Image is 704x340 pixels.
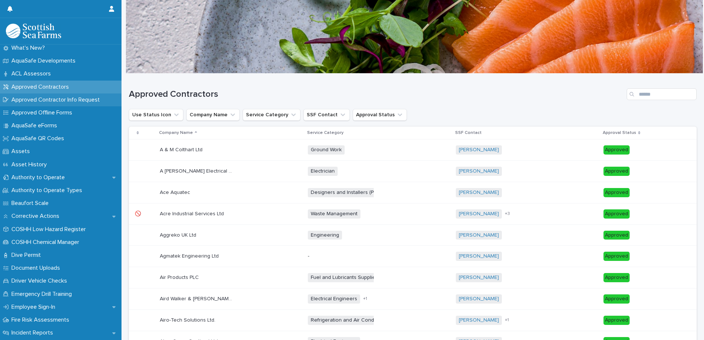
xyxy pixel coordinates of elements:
p: Fire Risk Assessments [8,316,75,323]
a: [PERSON_NAME] [459,317,499,323]
p: Approved Contractors [8,84,75,91]
button: Use Status Icon [129,109,183,121]
p: Corrective Actions [8,213,65,220]
tr: A & M Colthart LtdA & M Colthart Ltd Ground Work[PERSON_NAME] Approved [129,139,697,161]
a: [PERSON_NAME] [459,253,499,259]
div: Approved [603,145,630,155]
div: Approved [603,316,630,325]
p: Acre Industrial Services Ltd [160,209,225,217]
h1: Approved Contractors [129,89,624,100]
div: Approved [603,273,630,282]
tr: Air Products PLCAir Products PLC Fuel and Lubricants Supplier[PERSON_NAME] Approved [129,267,697,288]
a: [PERSON_NAME] [459,275,499,281]
a: [PERSON_NAME] [459,168,499,174]
p: Service Category [307,129,344,137]
span: + 1 [363,297,367,301]
tr: Airo-Tech Solutions Ltd.Airo-Tech Solutions Ltd. Refrigeration and Air Conditioning Services[PERS... [129,309,697,331]
span: Designers and Installers (Processing [308,188,400,197]
p: Approved Contractor Info Request [8,96,106,103]
tr: Ace AquatecAce Aquatec Designers and Installers (Processing[PERSON_NAME] Approved [129,182,697,203]
p: ACL Assessors [8,70,57,77]
p: Asset History [8,161,53,168]
p: Incident Reports [8,329,59,336]
div: Approved [603,252,630,261]
button: Approval Status [353,109,407,121]
p: Assets [8,148,36,155]
button: Service Category [243,109,300,121]
div: Approved [603,188,630,197]
tr: 🚫🚫 Acre Industrial Services LtdAcre Industrial Services Ltd Waste Management[PERSON_NAME] +3Approved [129,203,697,224]
span: Electrical Engineers [308,294,360,304]
p: A & M Colthart Ltd [160,145,204,153]
p: Dive Permit [8,252,47,259]
p: Airo-Tech Solutions Ltd. [160,316,217,323]
span: + 3 [505,212,510,216]
p: Document Uploads [8,265,66,272]
p: Authority to Operate Types [8,187,88,194]
p: Beaufort Scale [8,200,54,207]
div: Approved [603,209,630,219]
div: Approved [603,231,630,240]
p: Authority to Operate [8,174,71,181]
tr: Aird Walker & [PERSON_NAME] LtdAird Walker & [PERSON_NAME] Ltd Electrical Engineers+1[PERSON_NAME... [129,288,697,309]
p: Emergency Drill Training [8,291,78,298]
tr: A [PERSON_NAME] Electrical ContractingA [PERSON_NAME] Electrical Contracting Electrician[PERSON_N... [129,161,697,182]
p: AquaSafe eForms [8,122,63,129]
span: Fuel and Lubricants Supplier [308,273,380,282]
p: COSHH Low Hazard Register [8,226,92,233]
button: SSF Contact [303,109,350,121]
span: Refrigeration and Air Conditioning Services [308,316,416,325]
p: A MacKinnon Electrical Contracting [160,167,235,174]
p: Company Name [159,129,193,137]
p: SSF Contact [455,129,482,137]
a: [PERSON_NAME] [459,296,499,302]
div: Approved [603,294,630,304]
a: [PERSON_NAME] [459,147,499,153]
span: + 1 [505,318,509,322]
span: Waste Management [308,209,360,219]
p: Driver Vehicle Checks [8,277,73,284]
p: Approved Offline Forms [8,109,78,116]
a: [PERSON_NAME] [459,211,499,217]
p: Approval Status [603,129,636,137]
p: Employee Sign-In [8,304,61,311]
p: AquaSafe QR Codes [8,135,70,142]
input: Search [627,88,697,100]
span: Ground Work [308,145,345,155]
p: - [308,253,381,259]
p: Air Products PLC [160,273,200,281]
div: Approved [603,167,630,176]
a: [PERSON_NAME] [459,232,499,238]
p: AquaSafe Developments [8,57,81,64]
p: Aird Walker & [PERSON_NAME] Ltd [160,294,235,302]
button: Company Name [186,109,240,121]
span: Electrician [308,167,338,176]
a: [PERSON_NAME] [459,190,499,196]
span: Engineering [308,231,342,240]
img: bPIBxiqnSb2ggTQWdOVV [6,24,61,38]
p: 🚫 [135,209,142,217]
p: Agmatek Engineering Ltd [160,252,220,259]
p: COSHH Chemical Manager [8,239,85,246]
p: What's New? [8,45,51,52]
p: Ace Aquatec [160,188,191,196]
p: Aggreko UK Ltd [160,231,198,238]
tr: Aggreko UK LtdAggreko UK Ltd Engineering[PERSON_NAME] Approved [129,224,697,246]
tr: Agmatek Engineering LtdAgmatek Engineering Ltd -[PERSON_NAME] Approved [129,246,697,267]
